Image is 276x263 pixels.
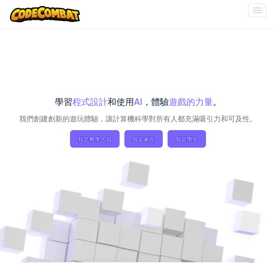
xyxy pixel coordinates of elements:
[10,6,80,22] img: CodeCombat logo
[213,96,222,107] span: 。
[168,130,206,148] button: 我是學生
[124,130,163,148] a: 我是家長
[108,96,134,107] span: 和使用
[55,96,72,107] span: 學習
[142,96,169,107] span: ，體驗
[134,96,142,107] span: AI
[169,96,213,107] span: 遊戲的力量
[72,96,108,107] span: 程式設計
[19,113,257,124] p: 我們創建創新的遊玩體驗，讓計算機科學對所有人都充滿吸引力和可及性。
[70,130,120,148] a: 我是教學人員
[127,193,178,246] img: Overlap cubes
